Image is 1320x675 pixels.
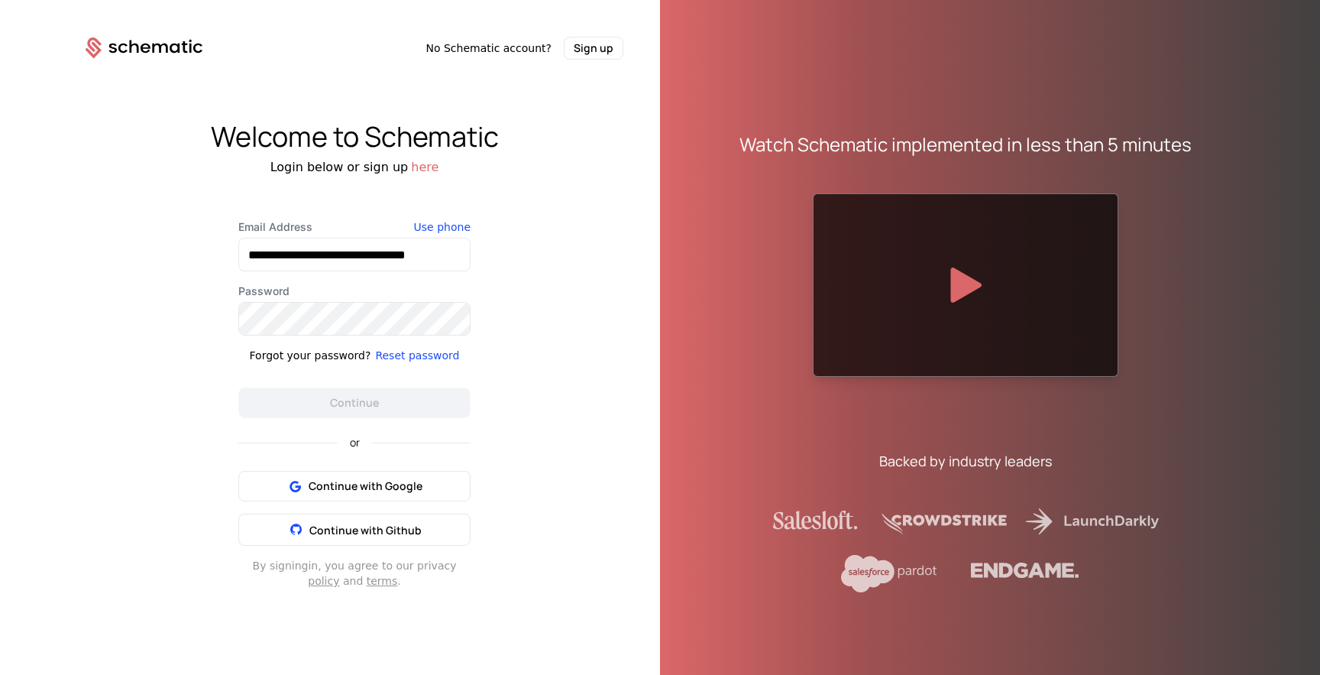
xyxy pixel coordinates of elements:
[309,523,422,537] span: Continue with Github
[49,122,660,152] div: Welcome to Schematic
[879,450,1052,472] div: Backed by industry leaders
[238,219,471,235] label: Email Address
[238,558,471,589] div: By signing in , you agree to our privacy and .
[375,348,459,363] button: Reset password
[250,348,371,363] div: Forgot your password?
[238,471,471,501] button: Continue with Google
[739,132,1192,157] div: Watch Schematic implemented in less than 5 minutes
[564,37,623,60] button: Sign up
[367,575,398,587] a: terms
[338,437,372,448] span: or
[414,219,471,235] button: Use phone
[238,514,471,546] button: Continue with Github
[425,41,552,56] span: No Schematic account?
[49,158,660,177] div: Login below or sign up
[309,479,422,494] span: Continue with Google
[238,284,471,299] label: Password
[238,388,471,418] button: Continue
[411,158,438,177] button: here
[308,575,339,587] a: policy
